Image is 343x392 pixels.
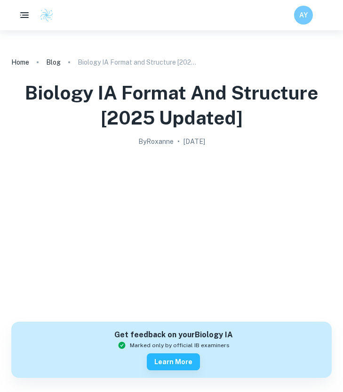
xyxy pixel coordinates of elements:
[11,80,332,131] h1: Biology IA Format and Structure [2025 updated]
[11,150,332,311] img: Biology IA Format and Structure [2025 updated] cover image
[46,56,61,69] a: Blog
[298,10,309,20] h6: AY
[11,56,29,69] a: Home
[78,57,200,67] p: Biology IA Format and Structure [2025 updated]
[138,136,174,147] h2: By Roxanne
[147,353,200,370] button: Learn more
[40,8,54,22] img: Clastify logo
[34,8,54,22] a: Clastify logo
[177,136,180,147] p: •
[294,6,313,25] button: AY
[130,341,230,350] span: Marked only by official IB examiners
[183,136,205,147] h2: [DATE]
[114,329,233,341] h6: Get feedback on your Biology IA
[11,322,332,378] a: Get feedback on yourBiology IAMarked only by official IB examinersLearn more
